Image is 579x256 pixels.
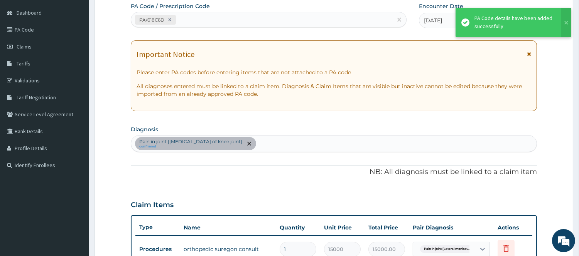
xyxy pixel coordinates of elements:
[4,172,147,199] textarea: Type your message and hit 'Enter'
[424,17,442,24] span: [DATE]
[137,82,531,98] p: All diagnoses entered must be linked to a claim item. Diagnosis & Claim Items that are visible bu...
[137,50,194,59] h1: Important Notice
[180,220,276,235] th: Name
[419,2,463,10] label: Encounter Date
[474,14,554,30] div: PA Code details have been added successfully
[17,60,30,67] span: Tariffs
[494,220,532,235] th: Actions
[127,4,145,22] div: Minimize live chat window
[137,69,531,76] p: Please enter PA codes before entering items that are not attached to a PA code
[14,38,31,58] img: d_794563401_company_1708531726252_794563401
[131,201,174,209] h3: Claim Items
[131,167,537,177] p: NB: All diagnosis must be linked to a claim item
[135,220,180,234] th: Type
[139,139,242,145] p: Pain in joint [[MEDICAL_DATA] of knee joint]
[17,94,56,101] span: Tariff Negotiation
[320,220,365,235] th: Unit Price
[137,15,165,24] div: PA/618C6D
[246,140,253,147] span: remove selection option
[17,43,32,50] span: Claims
[139,145,242,149] small: confirmed
[17,9,42,16] span: Dashboard
[40,43,130,53] div: Chat with us now
[45,78,106,156] span: We're online!
[365,220,409,235] th: Total Price
[409,220,494,235] th: Pair Diagnosis
[420,245,474,253] span: Pain in joint [Lateral meniscu...
[131,2,210,10] label: PA Code / Prescription Code
[131,125,158,133] label: Diagnosis
[276,220,320,235] th: Quantity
